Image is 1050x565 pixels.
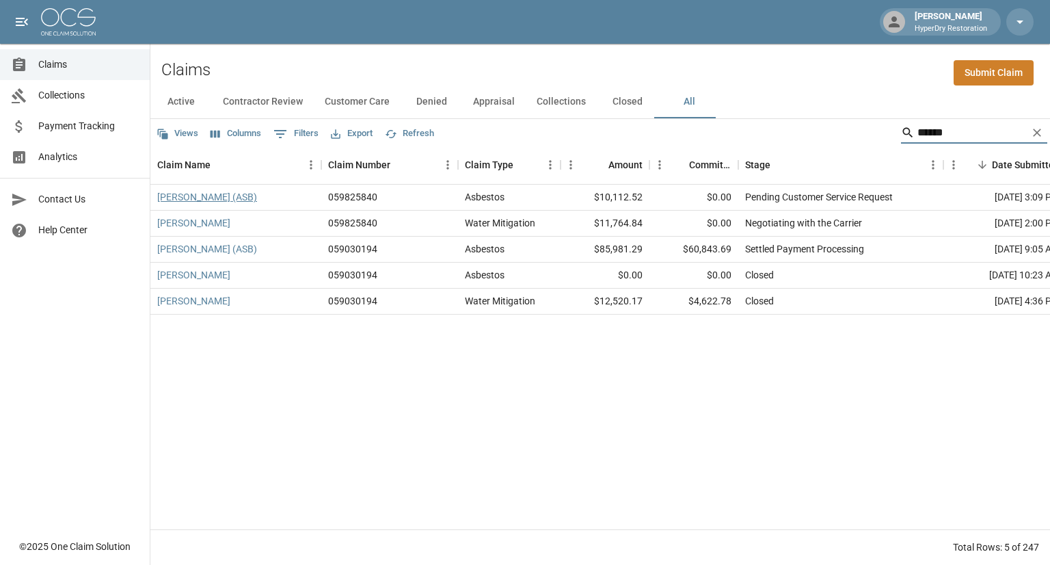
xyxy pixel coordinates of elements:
[211,155,230,174] button: Sort
[327,123,376,144] button: Export
[745,146,770,184] div: Stage
[943,155,964,175] button: Menu
[608,146,643,184] div: Amount
[745,216,862,230] div: Negotiating with the Carrier
[157,268,230,282] a: [PERSON_NAME]
[745,190,893,204] div: Pending Customer Service Request
[8,8,36,36] button: open drawer
[150,86,1050,118] div: dynamic tabs
[301,155,321,175] button: Menu
[150,146,321,184] div: Claim Name
[38,57,139,72] span: Claims
[540,155,561,175] button: Menu
[328,242,377,256] div: 059030194
[465,146,513,184] div: Claim Type
[901,122,1047,146] div: Search
[38,223,139,237] span: Help Center
[649,146,738,184] div: Committed Amount
[41,8,96,36] img: ocs-logo-white-transparent.png
[465,294,535,308] div: Water Mitigation
[649,185,738,211] div: $0.00
[157,216,230,230] a: [PERSON_NAME]
[462,86,526,118] button: Appraisal
[153,123,202,144] button: Views
[321,146,458,184] div: Claim Number
[381,123,437,144] button: Refresh
[953,540,1039,554] div: Total Rows: 5 of 247
[38,88,139,103] span: Collections
[38,119,139,133] span: Payment Tracking
[157,146,211,184] div: Claim Name
[157,294,230,308] a: [PERSON_NAME]
[745,294,774,308] div: Closed
[328,216,377,230] div: 059825840
[561,289,649,315] div: $12,520.17
[561,237,649,263] div: $85,981.29
[328,268,377,282] div: 059030194
[649,263,738,289] div: $0.00
[212,86,314,118] button: Contractor Review
[465,216,535,230] div: Water Mitigation
[649,289,738,315] div: $4,622.78
[157,242,257,256] a: [PERSON_NAME] (ASB)
[401,86,462,118] button: Denied
[161,60,211,80] h2: Claims
[909,10,993,34] div: [PERSON_NAME]
[390,155,409,174] button: Sort
[437,155,458,175] button: Menu
[328,190,377,204] div: 059825840
[670,155,689,174] button: Sort
[658,86,720,118] button: All
[19,540,131,553] div: © 2025 One Claim Solution
[207,123,265,144] button: Select columns
[561,211,649,237] div: $11,764.84
[150,86,212,118] button: Active
[157,190,257,204] a: [PERSON_NAME] (ASB)
[738,146,943,184] div: Stage
[954,60,1034,86] a: Submit Claim
[561,146,649,184] div: Amount
[915,23,987,35] p: HyperDry Restoration
[745,268,774,282] div: Closed
[561,155,581,175] button: Menu
[649,155,670,175] button: Menu
[589,155,608,174] button: Sort
[649,237,738,263] div: $60,843.69
[770,155,790,174] button: Sort
[923,155,943,175] button: Menu
[38,150,139,164] span: Analytics
[561,185,649,211] div: $10,112.52
[561,263,649,289] div: $0.00
[328,146,390,184] div: Claim Number
[465,268,504,282] div: Asbestos
[270,123,322,145] button: Show filters
[328,294,377,308] div: 059030194
[689,146,731,184] div: Committed Amount
[314,86,401,118] button: Customer Care
[597,86,658,118] button: Closed
[973,155,992,174] button: Sort
[458,146,561,184] div: Claim Type
[649,211,738,237] div: $0.00
[513,155,533,174] button: Sort
[465,242,504,256] div: Asbestos
[526,86,597,118] button: Collections
[745,242,864,256] div: Settled Payment Processing
[38,192,139,207] span: Contact Us
[465,190,504,204] div: Asbestos
[1027,122,1047,143] button: Clear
